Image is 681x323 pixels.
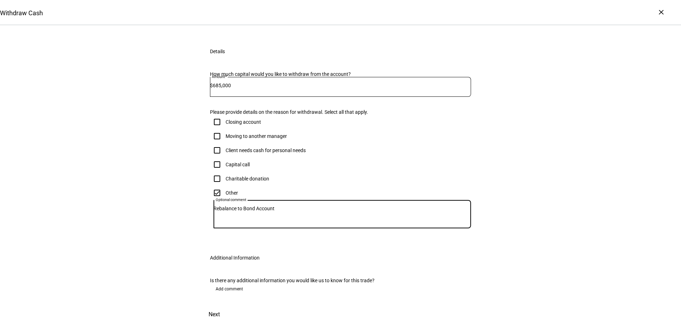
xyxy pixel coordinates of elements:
[655,6,667,18] div: ×
[210,83,213,88] span: $
[216,283,243,295] span: Add comment
[226,162,250,167] div: Capital call
[212,74,227,79] mat-label: Amount*
[210,71,471,77] div: How much capital would you like to withdraw from the account?
[199,306,230,323] button: Next
[210,283,249,295] button: Add comment
[210,255,260,261] div: Additional Information
[216,197,246,202] mat-label: Optional comment
[226,133,287,139] div: Moving to another manager
[210,49,225,54] div: Details
[210,278,471,283] div: Is there any additional information you would like us to know for this trade?
[226,176,269,182] div: Charitable donation
[210,109,471,115] div: Please provide details on the reason for withdrawal. Select all that apply.
[226,190,238,196] div: Other
[209,306,220,323] span: Next
[226,119,261,125] div: Closing account
[226,147,306,153] div: Client needs cash for personal needs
